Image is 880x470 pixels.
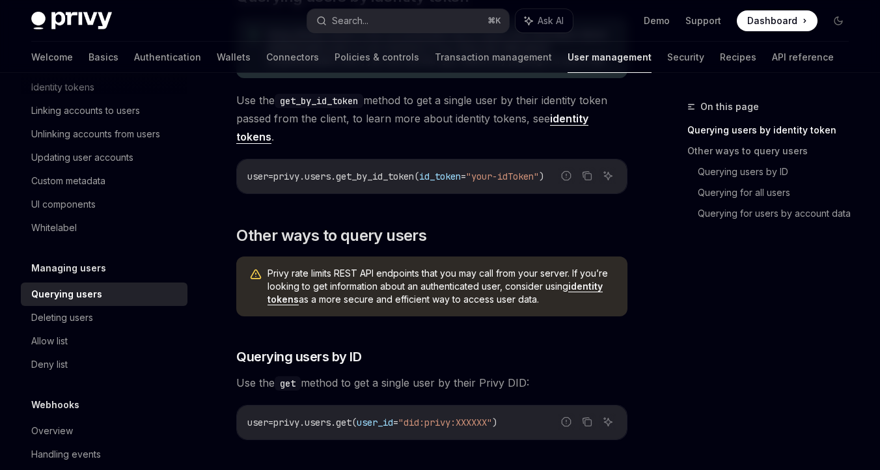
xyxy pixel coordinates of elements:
a: Other ways to query users [687,141,859,161]
a: Whitelabel [21,216,187,240]
a: Wallets [217,42,251,73]
span: On this page [700,99,759,115]
a: Support [685,14,721,27]
span: = [268,171,273,182]
div: Whitelabel [31,220,77,236]
a: Welcome [31,42,73,73]
code: get_by_id_token [275,94,363,108]
span: Use the method to get a single user by their identity token passed from the client, to learn more... [236,91,627,146]
span: Privy rate limits REST API endpoints that you may call from your server. If you’re looking to get... [268,267,614,306]
a: Transaction management [435,42,552,73]
a: Demo [644,14,670,27]
button: Ask AI [516,9,573,33]
button: Ask AI [599,413,616,430]
a: Authentication [134,42,201,73]
button: Report incorrect code [558,413,575,430]
span: Ask AI [538,14,564,27]
a: Querying for all users [698,182,859,203]
a: Overview [21,419,187,443]
span: privy.users.get( [273,417,357,428]
a: User management [568,42,652,73]
a: Querying users by identity token [687,120,859,141]
div: Deny list [31,357,68,372]
code: get [275,376,301,391]
a: Updating user accounts [21,146,187,169]
span: = [393,417,398,428]
button: Report incorrect code [558,167,575,184]
img: dark logo [31,12,112,30]
span: user_id [357,417,393,428]
h5: Webhooks [31,397,79,413]
div: Overview [31,423,73,439]
span: ⌘ K [488,16,501,26]
span: ) [539,171,544,182]
span: ) [492,417,497,428]
a: Security [667,42,704,73]
a: Handling events [21,443,187,466]
span: = [461,171,466,182]
button: Ask AI [599,167,616,184]
svg: Warning [249,268,262,281]
span: "your-idToken" [466,171,539,182]
div: Custom metadata [31,173,105,189]
div: Linking accounts to users [31,103,140,118]
h5: Managing users [31,260,106,276]
div: Updating user accounts [31,150,133,165]
a: Unlinking accounts from users [21,122,187,146]
div: UI components [31,197,96,212]
span: id_token [419,171,461,182]
span: user [247,417,268,428]
span: = [268,417,273,428]
div: Deleting users [31,310,93,325]
a: Querying for users by account data [698,203,859,224]
a: Custom metadata [21,169,187,193]
span: "did:privy:XXXXXX" [398,417,492,428]
a: Basics [89,42,118,73]
a: Deny list [21,353,187,376]
span: Dashboard [747,14,797,27]
div: Handling events [31,447,101,462]
a: Recipes [720,42,756,73]
button: Copy the contents from the code block [579,413,596,430]
span: Other ways to query users [236,225,426,246]
a: API reference [772,42,834,73]
a: Querying users by ID [698,161,859,182]
div: Allow list [31,333,68,349]
a: Querying users [21,283,187,306]
a: Connectors [266,42,319,73]
a: Policies & controls [335,42,419,73]
span: user [247,171,268,182]
a: Dashboard [737,10,818,31]
span: privy.users.get_by_id_token( [273,171,419,182]
span: Querying users by ID [236,348,361,366]
button: Toggle dark mode [828,10,849,31]
button: Search...⌘K [307,9,509,33]
div: Search... [332,13,368,29]
div: Unlinking accounts from users [31,126,160,142]
button: Copy the contents from the code block [579,167,596,184]
a: UI components [21,193,187,216]
span: Use the method to get a single user by their Privy DID: [236,374,627,392]
a: Allow list [21,329,187,353]
a: Deleting users [21,306,187,329]
a: Linking accounts to users [21,99,187,122]
div: Querying users [31,286,102,302]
